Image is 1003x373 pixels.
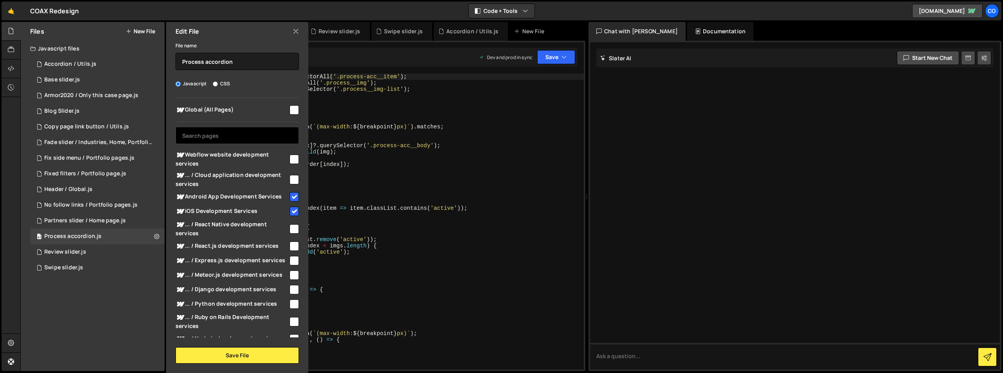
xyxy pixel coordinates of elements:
h2: Files [30,27,44,36]
div: 14632/40149.js [30,197,165,213]
input: Search pages [176,127,299,144]
span: ... / Ruby on Rails Development services [176,313,288,330]
button: Code + Tools [469,4,534,18]
span: Android App Development Services [176,192,288,202]
div: Review slider.js [319,27,360,35]
label: Javascript [176,80,207,88]
div: Armor2020 / Only this case page.js [44,92,138,99]
div: Swipe slider.js [44,264,83,271]
span: ... / React Native development services [176,220,288,237]
div: Partners slider / Home page.js [44,217,126,224]
div: 14632/38280.js [30,229,165,244]
span: Webflow website development services [176,150,288,168]
div: 14632/39525.js [30,213,165,229]
span: Global (All Pages) [176,105,288,115]
span: ... / Meteor.js development services [176,270,288,280]
span: ... / Django development services [176,285,288,294]
span: iOS Development Services [176,207,288,216]
label: File name [176,42,197,50]
span: 41 [37,234,42,240]
span: ... / Node.js development services [176,334,288,344]
button: Start new chat [897,51,959,65]
div: Accordion / Utils.js [30,56,165,72]
span: ... / Express.js development services [176,256,288,265]
div: Chat with [PERSON_NAME] [588,22,686,41]
div: 14632/39688.js [30,119,165,135]
div: 14632/38199.js [30,260,165,276]
div: Accordion / Utils.js [44,61,96,68]
div: 14632/38193.js [30,244,165,260]
div: Fix side menu / Portfolio pages.js [44,155,134,162]
div: 14632/38826.js [30,182,165,197]
div: 14632/40346.js [30,88,165,103]
label: CSS [213,80,230,88]
div: Fade slider / Industries, Home, Portfolio.js [44,139,152,146]
div: 14632/39082.js [30,135,167,150]
a: 🤙 [2,2,21,20]
div: Header / Global.js [44,186,92,193]
button: Save [537,50,575,64]
h2: Edit File [176,27,199,36]
div: 14632/39741.js [30,166,165,182]
span: ... / React.js development services [176,241,288,251]
div: 14632/39704.js [30,150,165,166]
div: Documentation [687,22,753,41]
div: Dev and prod in sync [479,54,532,61]
div: New File [514,27,547,35]
div: COAX Redesign [30,6,79,16]
div: Process accordion.js [44,233,101,240]
div: Blog Slider.js [44,108,80,115]
a: [DOMAIN_NAME] [912,4,983,18]
div: Copy page link button / Utils.js [44,123,129,130]
span: ... / Python development services [176,299,288,309]
a: CO [985,4,999,18]
input: CSS [213,81,218,86]
div: Base slider.js [44,76,80,83]
span: ... / Cloud application development services [176,171,288,188]
input: Name [176,53,299,70]
div: Review slider.js [44,249,86,256]
button: New File [126,28,155,34]
button: Save File [176,347,299,364]
h2: Slater AI [600,54,632,62]
div: 14632/43639.js [30,72,165,88]
div: Fixed filters / Portfolio page.js [44,170,126,177]
div: No follow links / Portfolio pages.js [44,202,138,209]
input: Javascript [176,81,181,86]
div: Accordion / Utils.js [446,27,498,35]
div: Javascript files [21,41,165,56]
div: Blog Slider.js [30,103,165,119]
div: Swipe slider.js [384,27,423,35]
